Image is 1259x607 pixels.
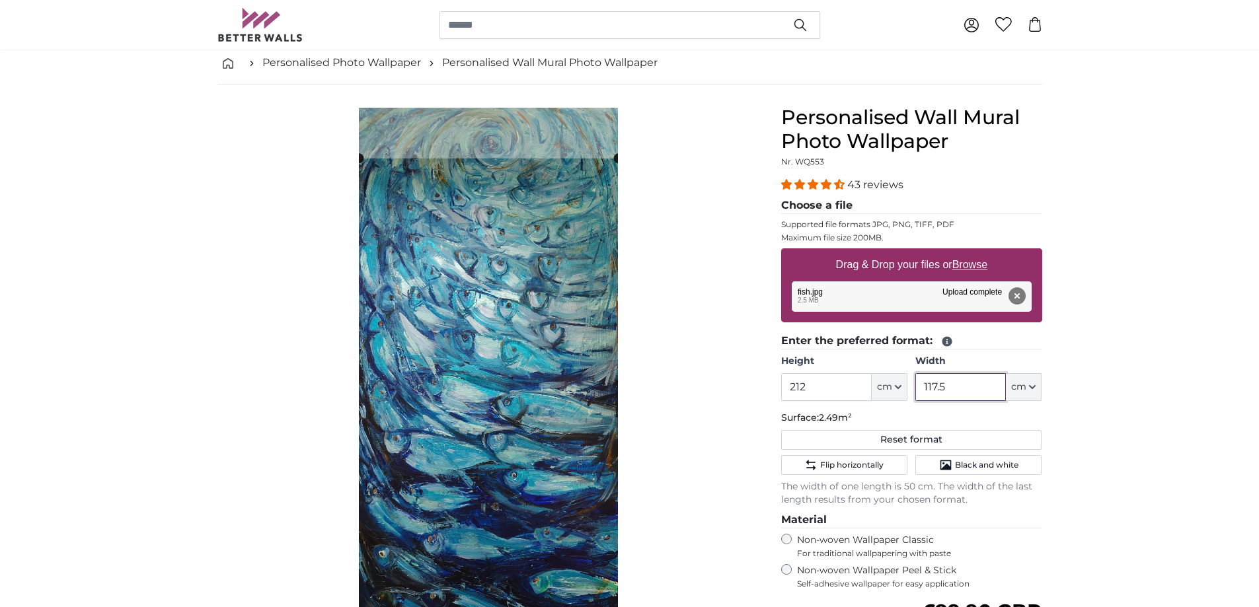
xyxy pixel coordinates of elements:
[781,157,824,166] span: Nr. WQ553
[1006,373,1042,401] button: cm
[442,55,658,71] a: Personalised Wall Mural Photo Wallpaper
[781,106,1042,153] h1: Personalised Wall Mural Photo Wallpaper
[915,355,1042,368] label: Width
[217,42,1042,85] nav: breadcrumbs
[781,232,1042,243] p: Maximum file size 200MB.
[830,252,992,278] label: Drag & Drop your files or
[797,579,1042,589] span: Self-adhesive wallpaper for easy application
[262,55,421,71] a: Personalised Photo Wallpaper
[781,333,1042,349] legend: Enter the preferred format:
[781,219,1042,230] p: Supported file formats JPG, PNG, TIFF, PDF
[781,355,907,368] label: Height
[877,380,892,394] span: cm
[847,178,903,191] span: 43 reviews
[217,8,303,42] img: Betterwalls
[781,455,907,475] button: Flip horizontally
[781,411,1042,425] p: Surface:
[915,455,1042,475] button: Black and white
[820,460,884,470] span: Flip horizontally
[872,373,907,401] button: cm
[819,411,852,423] span: 2.49m²
[952,259,987,270] u: Browse
[781,430,1042,450] button: Reset format
[1011,380,1026,394] span: cm
[797,534,1042,559] label: Non-woven Wallpaper Classic
[781,178,847,191] span: 4.40 stars
[797,564,1042,589] label: Non-woven Wallpaper Peel & Stick
[797,548,1042,559] span: For traditional wallpapering with paste
[781,197,1042,214] legend: Choose a file
[781,480,1042,507] p: The width of one length is 50 cm. The width of the last length results from your chosen format.
[955,460,1018,470] span: Black and white
[781,512,1042,528] legend: Material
